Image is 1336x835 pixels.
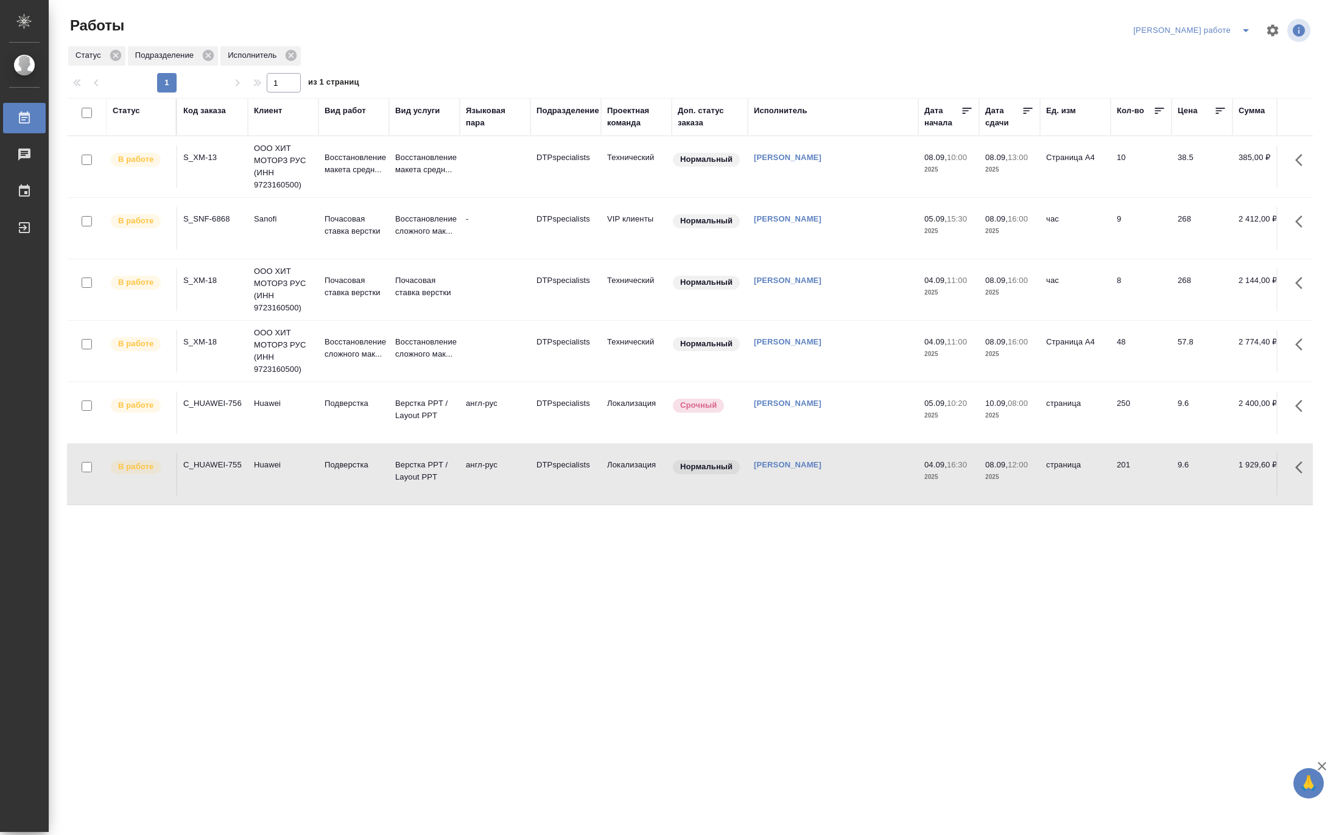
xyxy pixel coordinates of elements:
p: Срочный [680,399,717,411]
td: англ-рус [460,453,530,495]
div: Исполнитель выполняет работу [110,397,170,414]
p: Верстка PPT / Layout PPT [395,459,454,483]
p: Нормальный [680,153,733,166]
div: S_XM-13 [183,152,242,164]
td: 38.5 [1172,145,1232,188]
td: час [1040,207,1111,250]
p: 04.09, [924,460,947,469]
p: Sanofi [254,213,312,225]
div: Подразделение [128,46,218,66]
a: [PERSON_NAME] [754,460,821,469]
td: DTPspecialists [530,268,601,311]
div: Статус [68,46,125,66]
p: 2025 [924,348,973,360]
div: Код заказа [183,105,226,117]
td: 9.6 [1172,391,1232,434]
p: ООО ХИТ МОТОРЗ РУС (ИНН 9723160500) [254,327,312,376]
div: Исполнитель [754,105,807,117]
p: 16:00 [1008,214,1028,223]
td: Страница А4 [1040,330,1111,372]
p: В работе [118,399,153,411]
button: Здесь прячутся важные кнопки [1288,453,1317,482]
span: из 1 страниц [308,75,359,93]
td: час [1040,268,1111,311]
td: VIP клиенты [601,207,672,250]
td: Локализация [601,453,672,495]
div: Ед. изм [1046,105,1076,117]
span: 🙏 [1298,770,1319,796]
div: Дата начала [924,105,961,129]
p: 08.09, [985,214,1008,223]
p: 2025 [924,164,973,176]
td: 57.8 [1172,330,1232,372]
td: страница [1040,453,1111,495]
p: Восстановление сложного мак... [395,336,454,360]
button: Здесь прячутся важные кнопки [1288,330,1317,359]
div: C_HUAWEI-755 [183,459,242,471]
p: 08.09, [924,153,947,162]
span: Настроить таблицу [1258,16,1287,45]
p: В работе [118,215,153,227]
div: Доп. статус заказа [678,105,742,129]
div: S_SNF-6868 [183,213,242,225]
p: Подразделение [135,49,198,61]
td: DTPspecialists [530,330,601,372]
td: 268 [1172,268,1232,311]
div: Исполнитель выполняет работу [110,274,170,291]
p: Восстановление сложного мак... [395,213,454,237]
div: Сумма [1239,105,1265,117]
p: 10:20 [947,399,967,408]
div: split button [1130,21,1258,40]
div: S_XM-18 [183,274,242,287]
p: 2025 [924,225,973,237]
p: ООО ХИТ МОТОРЗ РУС (ИНН 9723160500) [254,265,312,314]
div: Вид услуги [395,105,440,117]
p: 08:00 [1008,399,1028,408]
p: 2025 [985,471,1034,483]
td: - [460,207,530,250]
p: 2025 [924,410,973,422]
td: англ-рус [460,391,530,434]
div: Исполнитель выполняет работу [110,152,170,168]
td: 201 [1111,453,1172,495]
a: [PERSON_NAME] [754,214,821,223]
td: Страница А4 [1040,145,1111,188]
div: Исполнитель выполняет работу [110,459,170,475]
div: Исполнитель [220,46,301,66]
div: Подразделение [536,105,599,117]
td: DTPspecialists [530,207,601,250]
p: В работе [118,461,153,473]
div: C_HUAWEI-756 [183,397,242,410]
button: Здесь прячутся важные кнопки [1288,391,1317,421]
div: Языковая пара [466,105,524,129]
p: 08.09, [985,276,1008,285]
p: Подверстка [325,397,383,410]
div: Вид работ [325,105,366,117]
p: Восстановление сложного мак... [325,336,383,360]
p: 2025 [985,348,1034,360]
p: 15:30 [947,214,967,223]
td: 2 412,00 ₽ [1232,207,1293,250]
p: В работе [118,338,153,350]
p: Нормальный [680,215,733,227]
p: 05.09, [924,399,947,408]
p: 13:00 [1008,153,1028,162]
p: Нормальный [680,276,733,288]
div: Статус [113,105,140,117]
p: 2025 [985,164,1034,176]
td: Локализация [601,391,672,434]
p: В работе [118,276,153,288]
button: Здесь прячутся важные кнопки [1288,268,1317,298]
div: Кол-во [1117,105,1144,117]
a: [PERSON_NAME] [754,153,821,162]
td: 385,00 ₽ [1232,145,1293,188]
p: Huawei [254,459,312,471]
p: Подверстка [325,459,383,471]
p: ООО ХИТ МОТОРЗ РУС (ИНН 9723160500) [254,142,312,191]
td: 10 [1111,145,1172,188]
p: 08.09, [985,337,1008,346]
p: Huawei [254,397,312,410]
button: 🙏 [1293,768,1324,798]
span: Посмотреть информацию [1287,19,1313,42]
p: 12:00 [1008,460,1028,469]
